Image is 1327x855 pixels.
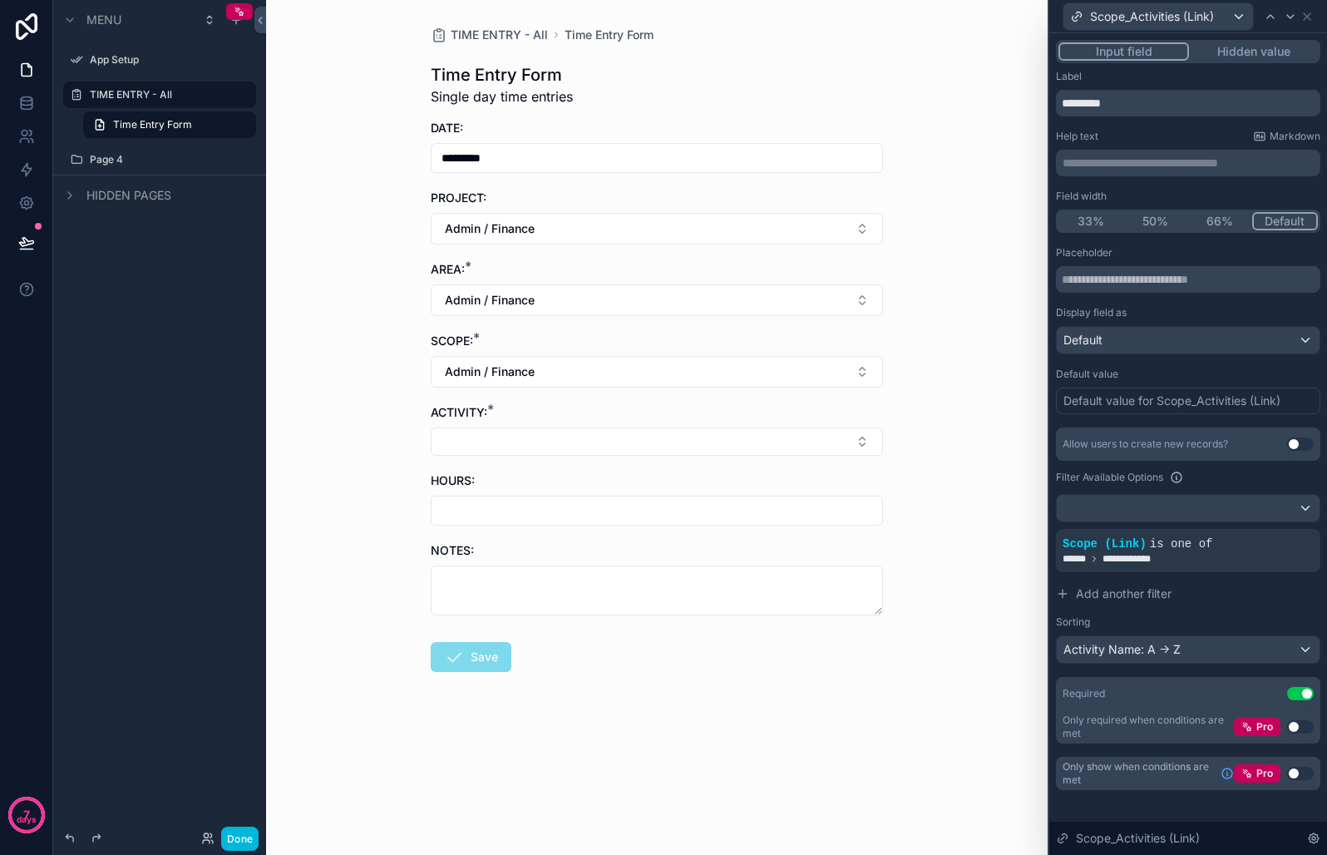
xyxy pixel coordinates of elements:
[1056,579,1320,609] button: Add another filter
[1056,70,1082,83] label: Label
[431,213,883,245] button: Select Button
[1057,636,1320,663] div: Activity Name: A -> Z
[431,543,474,557] span: NOTES:
[431,405,487,419] span: ACTIVITY:
[1056,635,1320,664] button: Activity Name: A -> Z
[445,220,535,237] span: Admin / Finance
[1056,150,1320,176] div: scrollable content
[1150,537,1213,551] span: is one of
[1063,537,1147,551] span: Scope (Link)
[1123,212,1188,230] button: 50%
[113,118,192,131] span: Time Entry Form
[431,27,548,43] a: TIME ENTRY - All
[431,86,573,106] span: Single day time entries
[1063,714,1234,740] div: Only required when conditions are met
[431,262,465,276] span: AREA:
[431,334,473,348] span: SCOPE:
[1056,246,1112,259] label: Placeholder
[1189,42,1318,61] button: Hidden value
[90,88,246,101] label: TIME ENTRY - All
[1063,2,1254,31] button: Scope_Activities (Link)
[1270,130,1320,143] span: Markdown
[1056,190,1107,203] label: Field width
[1063,687,1105,700] div: Required
[445,363,535,380] span: Admin / Finance
[1056,471,1163,484] label: Filter Available Options
[1056,368,1118,381] label: Default value
[1076,830,1200,847] span: Scope_Activities (Link)
[1056,326,1320,354] button: Default
[90,153,246,166] label: Page 4
[1256,767,1273,780] span: Pro
[90,53,246,67] label: App Setup
[1058,212,1123,230] button: 33%
[431,63,573,86] h1: Time Entry Form
[1056,130,1098,143] label: Help text
[451,27,548,43] span: TIME ENTRY - All
[17,813,37,827] p: days
[86,12,121,28] span: Menu
[1063,437,1228,451] div: Allow users to create new records?
[431,356,883,388] button: Select Button
[431,427,883,456] button: Select Button
[86,187,171,204] span: Hidden pages
[431,473,475,487] span: HOURS:
[1063,760,1214,787] span: Only show when conditions are met
[1063,332,1103,348] span: Default
[1076,586,1172,602] span: Add another filter
[221,827,259,851] button: Done
[1187,212,1252,230] button: 66%
[431,284,883,316] button: Select Button
[1063,393,1280,409] div: Default value for Scope_Activities (Link)
[1252,212,1319,230] button: Default
[431,121,463,135] span: DATE:
[1056,615,1090,629] label: Sorting
[445,292,535,309] span: Admin / Finance
[1253,130,1320,143] a: Markdown
[431,190,486,205] span: PROJECT:
[1090,8,1214,25] span: Scope_Activities (Link)
[1056,306,1127,319] label: Display field as
[1058,42,1189,61] button: Input field
[83,111,256,138] a: Time Entry Form
[1256,720,1273,734] span: Pro
[23,807,30,823] p: 7
[565,27,654,43] a: Time Entry Form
